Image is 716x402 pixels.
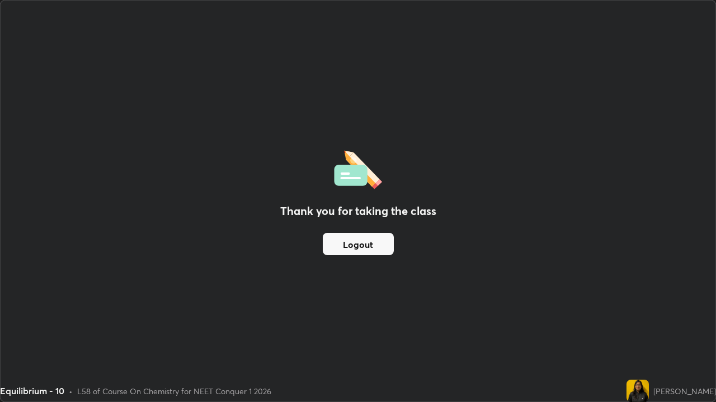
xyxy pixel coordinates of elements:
[323,233,394,255] button: Logout
[77,385,271,397] div: L58 of Course On Chemistry for NEET Conquer 1 2026
[334,147,382,189] img: offlineFeedback.1438e8b3.svg
[280,203,436,219] h2: Thank you for taking the class
[626,380,649,402] img: 5601c98580164add983b3da7b044abd6.jpg
[69,385,73,397] div: •
[653,385,716,397] div: [PERSON_NAME]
